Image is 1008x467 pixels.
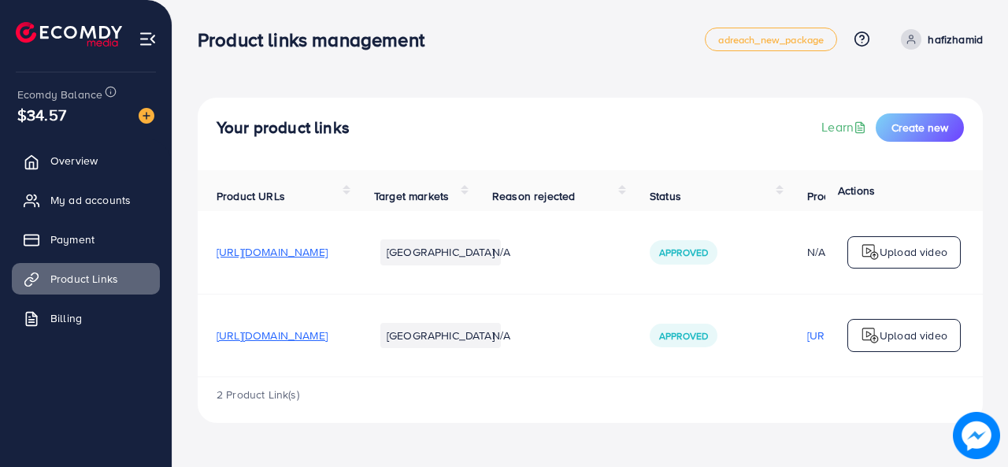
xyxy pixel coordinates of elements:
[217,188,285,204] span: Product URLs
[12,145,160,176] a: Overview
[861,326,880,345] img: logo
[659,246,708,259] span: Approved
[50,232,94,247] span: Payment
[217,328,328,343] span: [URL][DOMAIN_NAME]
[50,271,118,287] span: Product Links
[50,192,131,208] span: My ad accounts
[880,326,947,345] p: Upload video
[891,120,948,135] span: Create new
[953,412,1000,459] img: image
[861,243,880,261] img: logo
[492,244,510,260] span: N/A
[876,113,964,142] button: Create new
[217,244,328,260] span: [URL][DOMAIN_NAME]
[659,329,708,343] span: Approved
[895,29,983,50] a: hafizhamid
[12,263,160,295] a: Product Links
[12,224,160,255] a: Payment
[217,387,299,402] span: 2 Product Link(s)
[50,310,82,326] span: Billing
[380,323,501,348] li: [GEOGRAPHIC_DATA]
[880,243,947,261] p: Upload video
[50,153,98,169] span: Overview
[650,188,681,204] span: Status
[718,35,824,45] span: adreach_new_package
[380,239,501,265] li: [GEOGRAPHIC_DATA]
[492,328,510,343] span: N/A
[12,184,160,216] a: My ad accounts
[16,22,122,46] img: logo
[217,118,350,138] h4: Your product links
[12,302,160,334] a: Billing
[928,30,983,49] p: hafizhamid
[821,118,869,136] a: Learn
[139,108,154,124] img: image
[492,188,575,204] span: Reason rejected
[17,87,102,102] span: Ecomdy Balance
[139,30,157,48] img: menu
[807,244,918,260] div: N/A
[838,183,875,198] span: Actions
[807,326,918,345] p: [URL][DOMAIN_NAME]
[198,28,437,51] h3: Product links management
[374,188,449,204] span: Target markets
[807,188,876,204] span: Product video
[17,103,66,126] span: $34.57
[705,28,837,51] a: adreach_new_package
